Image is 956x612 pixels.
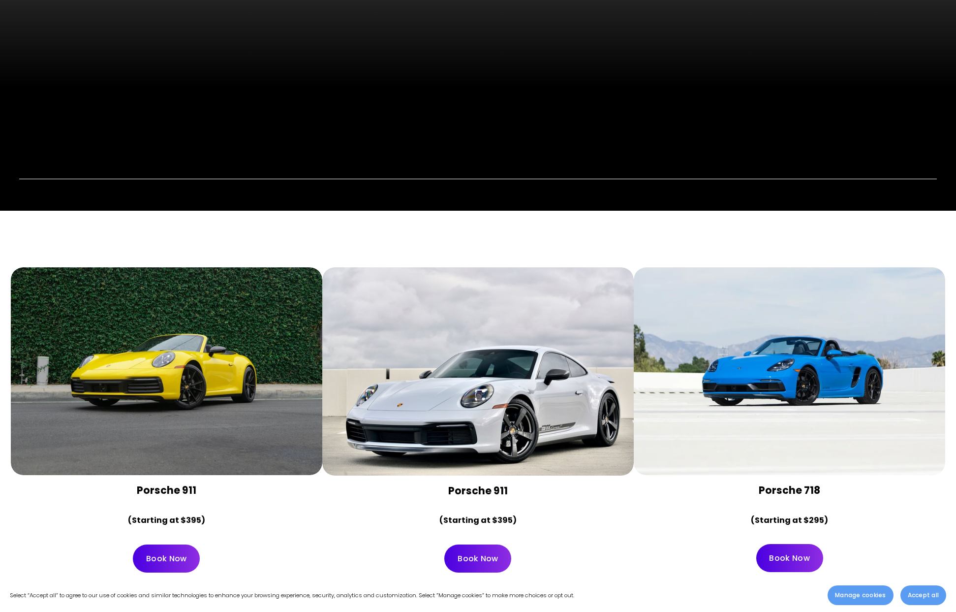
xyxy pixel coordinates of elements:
strong: Porsche 718 [759,483,820,497]
p: Select “Accept all” to agree to our use of cookies and similar technologies to enhance your brows... [10,590,574,600]
strong: Porsche 911 [448,483,508,498]
a: Book Now [133,545,200,573]
strong: Porsche 911 [137,483,196,497]
strong: (Starting at $395) [439,515,517,526]
span: Manage cookies [835,591,886,600]
strong: (Starting at $295) [751,515,828,526]
a: Book Now [444,545,511,573]
span: Accept all [908,591,939,600]
button: Manage cookies [828,585,893,605]
button: Accept all [900,585,946,605]
strong: (Starting at $395) [128,515,205,526]
a: Book Now [756,544,823,572]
